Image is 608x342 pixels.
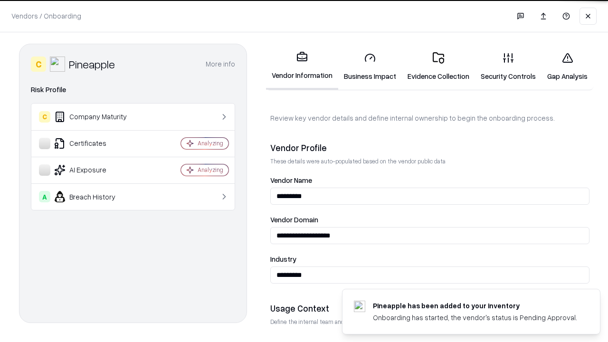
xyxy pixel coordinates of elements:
div: Pineapple [69,57,115,72]
a: Security Controls [475,45,541,89]
p: Review key vendor details and define internal ownership to begin the onboarding process. [270,113,589,123]
div: A [39,191,50,202]
label: Vendor Domain [270,216,589,223]
button: More info [206,56,235,73]
label: Industry [270,256,589,263]
div: Breach History [39,191,152,202]
div: Pineapple has been added to your inventory [373,301,577,311]
div: Usage Context [270,303,589,314]
a: Business Impact [338,45,402,89]
div: AI Exposure [39,164,152,176]
p: Define the internal team and reason for using this vendor. This helps assess business relevance a... [270,318,589,326]
img: Pineapple [50,57,65,72]
p: These details were auto-populated based on the vendor public data [270,157,589,165]
div: Analyzing [198,166,223,174]
div: C [31,57,46,72]
div: Onboarding has started, the vendor's status is Pending Approval. [373,313,577,323]
a: Evidence Collection [402,45,475,89]
label: Vendor Name [270,177,589,184]
div: Company Maturity [39,111,152,123]
img: pineappleenergy.com [354,301,365,312]
div: Analyzing [198,139,223,147]
div: C [39,111,50,123]
p: Vendors / Onboarding [11,11,81,21]
div: Risk Profile [31,84,235,95]
a: Gap Analysis [541,45,593,89]
div: Vendor Profile [270,142,589,153]
div: Certificates [39,138,152,149]
a: Vendor Information [266,44,338,90]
